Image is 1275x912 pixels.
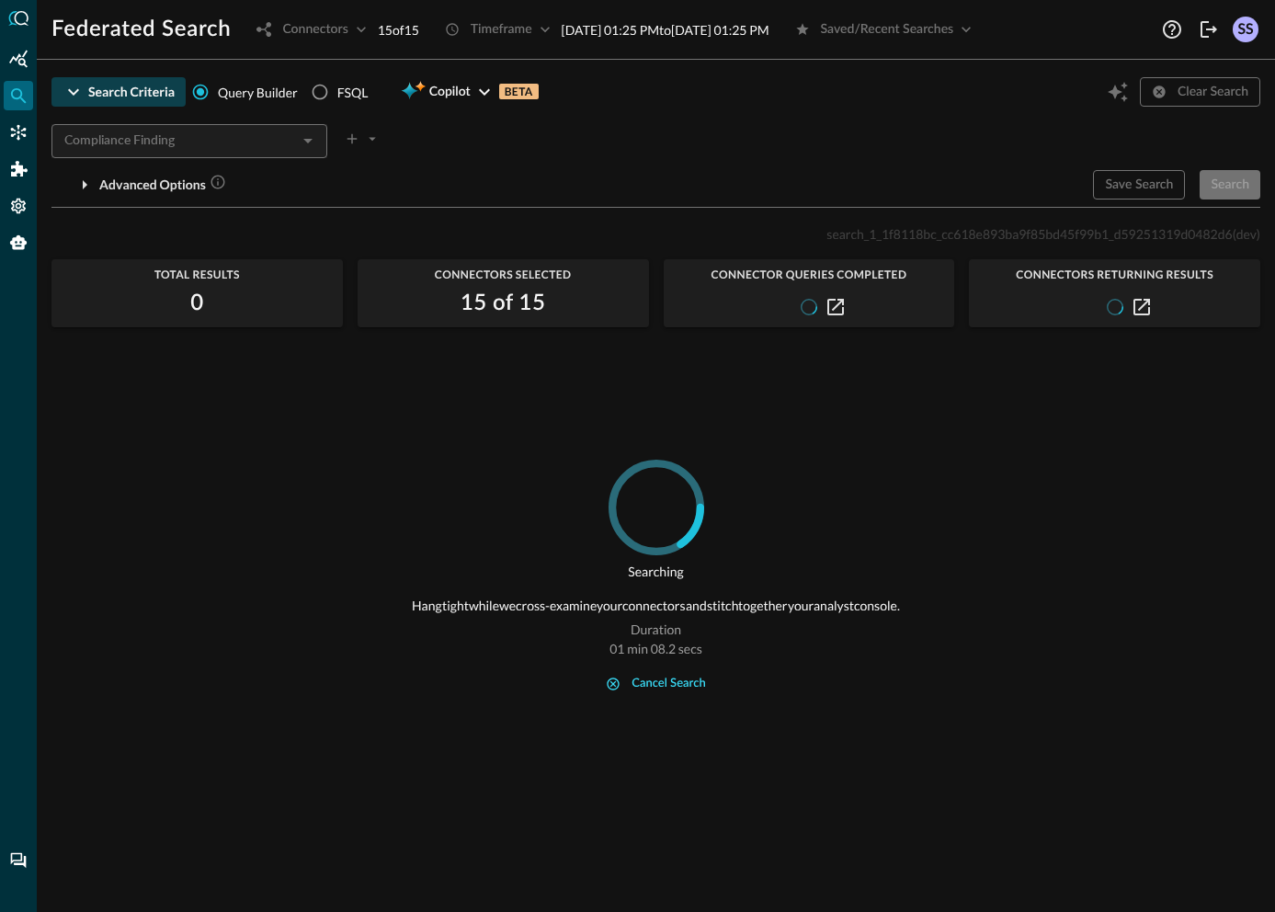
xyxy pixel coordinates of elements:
button: Logout [1194,15,1224,44]
p: [DATE] 01:25 PM to [DATE] 01:25 PM [562,20,769,40]
button: Help [1157,15,1187,44]
p: console. [854,596,900,615]
span: Copilot [429,81,471,104]
p: your [788,596,814,615]
p: connectors [622,596,686,615]
div: Chat [4,846,33,875]
p: Hang [412,596,442,615]
span: (dev) [1233,226,1260,242]
h1: Federated Search [51,15,231,44]
div: cancel search [632,674,705,695]
p: we [499,596,516,615]
div: Query Agent [4,228,33,257]
span: Query Builder [218,83,298,102]
p: BETA [499,84,539,99]
p: while [469,596,499,615]
div: Addons [5,154,34,184]
p: Searching [628,563,683,581]
span: Total Results [51,268,343,281]
span: search_1_1f8118bc_cc618e893ba9f85bd45f99b1_d59251319d0482d6 [826,226,1232,242]
p: cross-examine [516,596,597,615]
p: 01 min 08.2 secs [609,639,702,658]
div: Connectors [4,118,33,147]
h2: 15 of 15 [461,289,545,318]
span: Connector Queries Completed [664,268,955,281]
span: Connectors Returning Results [969,268,1260,281]
h2: 0 [190,289,203,318]
p: 15 of 15 [378,20,419,40]
input: Select an Event Type [57,130,291,153]
div: SS [1233,17,1258,42]
button: cancel search [595,673,716,695]
div: Federated Search [4,81,33,110]
p: and [686,596,707,615]
button: CopilotBETA [390,77,549,107]
div: Advanced Options [99,174,226,197]
div: Summary Insights [4,44,33,74]
div: FSQL [337,83,369,102]
p: your [597,596,622,615]
button: Advanced Options [51,170,237,199]
button: Search Criteria [51,77,186,107]
p: tight [442,596,469,615]
p: together [738,596,787,615]
p: stitch [707,596,738,615]
p: analyst [814,596,854,615]
span: Connectors Selected [358,268,649,281]
p: Duration [631,620,681,639]
div: Settings [4,191,33,221]
div: Search Criteria [88,81,175,104]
